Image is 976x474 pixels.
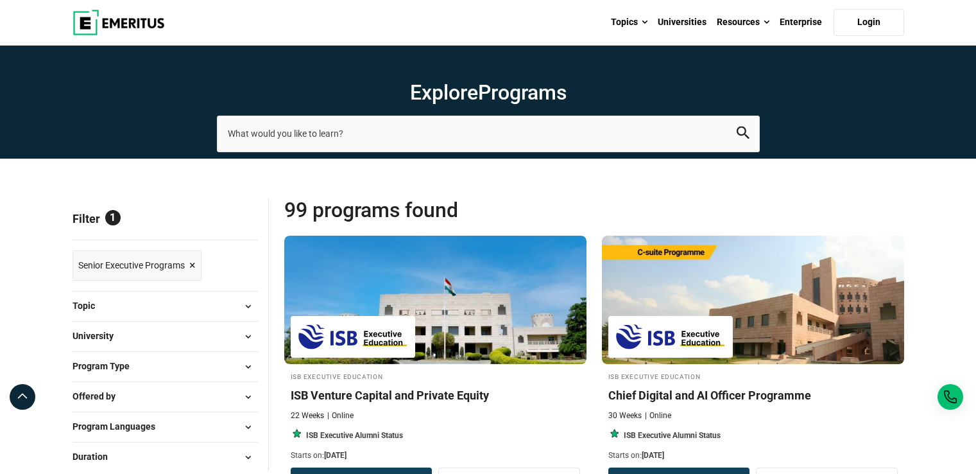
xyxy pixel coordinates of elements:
[73,250,201,281] a: Senior Executive Programs ×
[217,80,760,105] h1: Explore
[608,387,898,403] h4: Chief Digital and AI Officer Programme
[73,359,140,373] span: Program Type
[834,9,904,36] a: Login
[284,236,586,364] img: ISB Venture Capital and Private Equity | Online Finance Course
[645,410,671,421] p: Online
[73,417,258,437] button: Program Languages
[615,322,726,351] img: ISB Executive Education
[73,419,166,434] span: Program Languages
[73,357,258,376] button: Program Type
[608,410,642,421] p: 30 Weeks
[602,236,904,364] img: Chief Digital and AI Officer Programme | Online Digital Marketing Course
[478,80,567,105] span: Programs
[189,256,196,275] span: ×
[73,450,118,464] span: Duration
[105,210,121,225] span: 1
[624,430,721,441] p: ISB Executive Alumni Status
[73,197,258,240] p: Filter
[291,371,580,382] h4: ISB Executive Education
[291,387,580,403] h4: ISB Venture Capital and Private Equity
[218,212,258,229] a: Reset all
[291,450,580,461] p: Starts on:
[73,387,258,407] button: Offered by
[73,389,126,403] span: Offered by
[737,127,749,141] button: search
[73,297,258,316] button: Topic
[608,371,898,382] h4: ISB Executive Education
[73,299,105,313] span: Topic
[217,116,760,152] input: search-page
[642,451,664,460] span: [DATE]
[284,197,594,223] span: 99 Programs found
[602,236,904,461] a: Digital Marketing Course by ISB Executive Education - September 27, 2025 ISB Executive Education ...
[737,130,749,142] a: search
[284,236,586,461] a: Finance Course by ISB Executive Education - September 27, 2025 ISB Executive Education ISB Execut...
[73,329,124,343] span: University
[73,327,258,346] button: University
[306,430,403,441] p: ISB Executive Alumni Status
[324,451,347,460] span: [DATE]
[291,410,324,421] p: 22 Weeks
[327,410,354,421] p: Online
[608,450,898,461] p: Starts on:
[78,258,185,272] span: Senior Executive Programs
[73,448,258,467] button: Duration
[297,322,409,351] img: ISB Executive Education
